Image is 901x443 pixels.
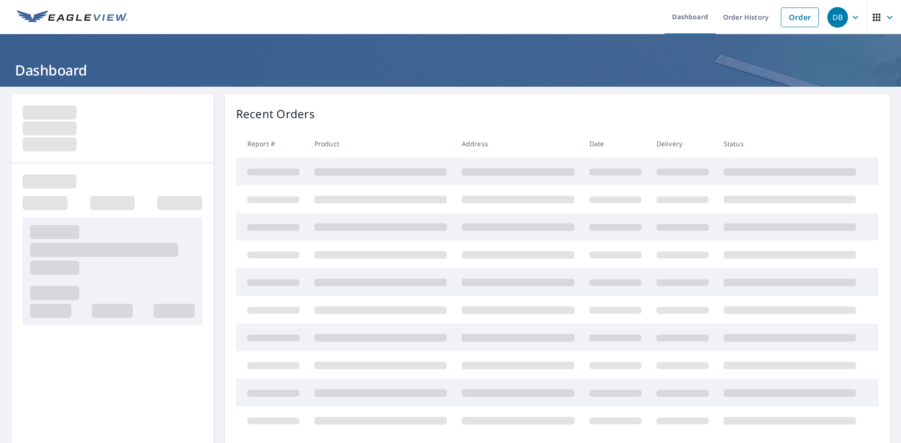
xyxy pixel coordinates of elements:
th: Delivery [649,130,716,158]
h1: Dashboard [11,60,890,80]
th: Address [454,130,582,158]
th: Product [307,130,454,158]
th: Status [716,130,863,158]
p: Recent Orders [236,105,315,122]
img: EV Logo [17,10,128,24]
th: Report # [236,130,307,158]
th: Date [582,130,649,158]
div: DB [827,7,848,28]
a: Order [781,8,819,27]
